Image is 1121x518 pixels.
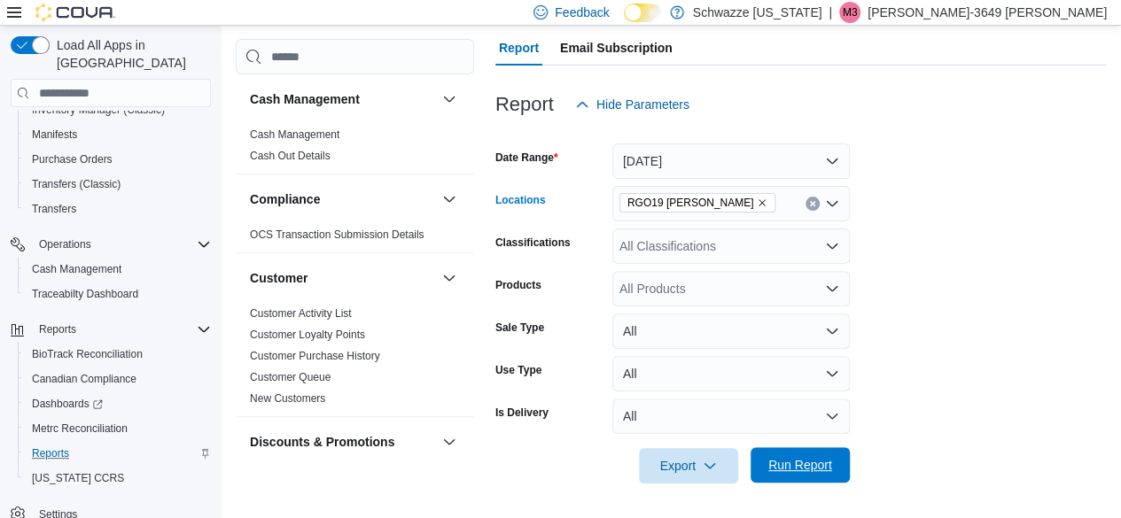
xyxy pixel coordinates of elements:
[32,202,76,216] span: Transfers
[250,228,424,241] a: OCS Transaction Submission Details
[612,143,850,179] button: [DATE]
[868,2,1107,23] p: [PERSON_NAME]-3649 [PERSON_NAME]
[825,197,839,211] button: Open list of options
[25,418,211,439] span: Metrc Reconciliation
[612,356,850,391] button: All
[439,267,460,289] button: Customer
[439,189,460,210] button: Compliance
[18,122,218,147] button: Manifests
[25,124,211,145] span: Manifests
[236,224,474,252] div: Compliance
[250,150,331,162] a: Cash Out Details
[18,257,218,282] button: Cash Management
[50,36,211,72] span: Load All Apps in [GEOGRAPHIC_DATA]
[250,329,365,341] a: Customer Loyalty Points
[32,319,83,340] button: Reports
[25,259,211,280] span: Cash Management
[25,283,211,305] span: Traceabilty Dashboard
[25,198,83,220] a: Transfers
[250,391,325,406] span: New Customers
[32,177,121,191] span: Transfers (Classic)
[250,90,435,108] button: Cash Management
[495,236,571,250] label: Classifications
[25,344,211,365] span: BioTrack Reconciliation
[568,87,697,122] button: Hide Parameters
[495,193,546,207] label: Locations
[619,193,776,213] span: RGO19 Hobbs
[32,446,69,460] span: Reports
[25,393,211,414] span: Dashboards
[18,197,218,221] button: Transfers
[18,391,218,416] a: Dashboards
[250,392,325,405] a: New Customers
[18,172,218,197] button: Transfers (Classic)
[250,433,435,451] button: Discounts & Promotions
[32,128,77,142] span: Manifests
[4,317,218,342] button: Reports
[825,239,839,253] button: Open list of options
[32,319,211,340] span: Reports
[250,190,435,208] button: Compliance
[612,313,850,349] button: All
[32,152,113,166] span: Purchase Orders
[25,344,150,365] a: BioTrack Reconciliation
[25,393,110,414] a: Dashboards
[25,149,120,170] a: Purchase Orders
[250,350,380,362] a: Customer Purchase History
[32,471,124,485] span: [US_STATE] CCRS
[18,282,218,306] button: Traceabilty Dashboard
[768,456,832,474] span: Run Report
[25,283,145,305] a: Traceabilty Dashboard
[596,96,689,113] span: Hide Parameters
[250,128,339,142] span: Cash Management
[250,269,307,287] h3: Customer
[829,2,832,23] p: |
[693,2,822,23] p: Schwazze [US_STATE]
[32,397,103,411] span: Dashboards
[25,443,211,464] span: Reports
[25,468,211,489] span: Washington CCRS
[495,278,541,292] label: Products
[839,2,860,23] div: Michael-3649 Morefield
[25,468,131,489] a: [US_STATE] CCRS
[236,303,474,416] div: Customer
[18,367,218,391] button: Canadian Compliance
[236,124,474,174] div: Cash Management
[250,190,320,208] h3: Compliance
[624,4,661,22] input: Dark Mode
[25,368,144,390] a: Canadian Compliance
[495,321,544,335] label: Sale Type
[32,234,98,255] button: Operations
[39,322,76,336] span: Reports
[495,94,554,115] h3: Report
[25,124,84,145] a: Manifests
[439,89,460,110] button: Cash Management
[806,197,820,211] button: Clear input
[4,232,218,257] button: Operations
[639,448,738,483] button: Export
[825,282,839,296] button: Open list of options
[32,287,138,301] span: Traceabilty Dashboard
[25,198,211,220] span: Transfers
[250,306,352,321] span: Customer Activity List
[250,328,365,342] span: Customer Loyalty Points
[250,149,331,163] span: Cash Out Details
[495,151,558,165] label: Date Range
[18,416,218,441] button: Metrc Reconciliation
[25,259,128,280] a: Cash Management
[627,194,754,212] span: RGO19 [PERSON_NAME]
[25,174,211,195] span: Transfers (Classic)
[757,197,767,208] button: Remove RGO19 Hobbs from selection in this group
[495,363,541,377] label: Use Type
[439,431,460,452] button: Discounts & Promotions
[18,342,218,367] button: BioTrack Reconciliation
[560,30,673,66] span: Email Subscription
[495,406,549,420] label: Is Delivery
[32,234,211,255] span: Operations
[18,147,218,172] button: Purchase Orders
[555,4,609,21] span: Feedback
[250,370,331,384] span: Customer Queue
[18,466,218,491] button: [US_STATE] CCRS
[32,347,143,361] span: BioTrack Reconciliation
[843,2,858,23] span: M3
